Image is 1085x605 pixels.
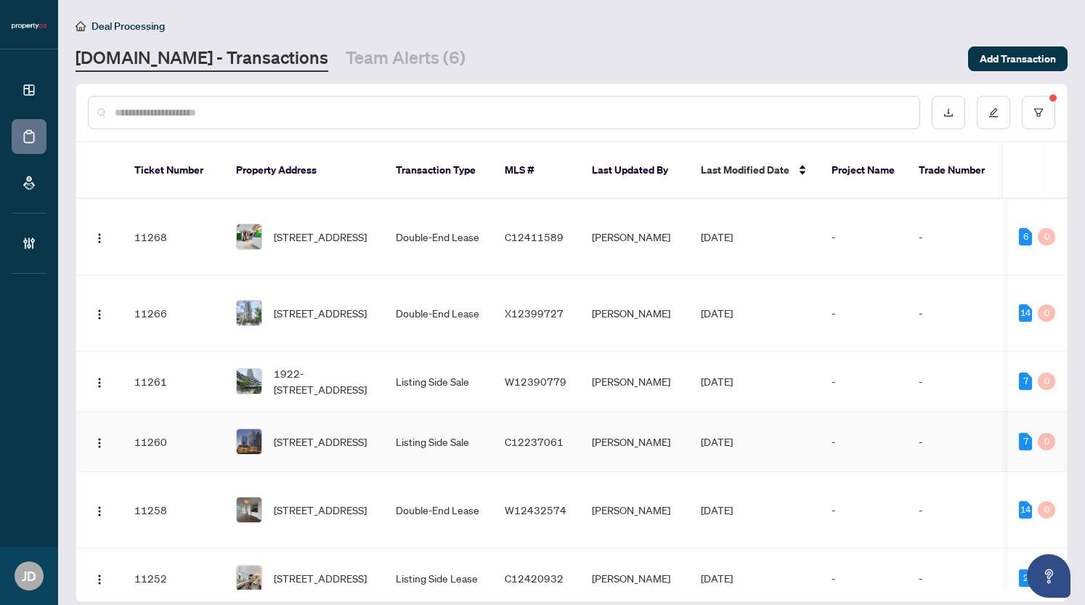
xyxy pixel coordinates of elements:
[92,20,165,33] span: Deal Processing
[1019,304,1032,322] div: 14
[1038,373,1055,390] div: 0
[820,472,907,548] td: -
[237,429,261,454] img: thumbnail-img
[505,375,566,388] span: W12390779
[88,430,111,453] button: Logo
[384,142,493,199] th: Transaction Type
[580,352,689,412] td: [PERSON_NAME]
[94,574,105,585] img: Logo
[1019,569,1032,587] div: 2
[820,412,907,472] td: -
[820,352,907,412] td: -
[505,435,564,448] span: C12237061
[968,46,1068,71] button: Add Transaction
[1022,96,1055,129] button: filter
[237,566,261,590] img: thumbnail-img
[505,306,564,320] span: X12399727
[237,224,261,249] img: thumbnail-img
[123,199,224,275] td: 11268
[988,107,999,118] span: edit
[224,142,384,199] th: Property Address
[907,352,1009,412] td: -
[274,229,367,245] span: [STREET_ADDRESS]
[907,142,1009,199] th: Trade Number
[94,437,105,449] img: Logo
[505,503,566,516] span: W12432574
[274,502,367,518] span: [STREET_ADDRESS]
[12,22,46,31] img: logo
[1038,228,1055,245] div: 0
[94,377,105,389] img: Logo
[274,434,367,450] span: [STREET_ADDRESS]
[689,142,820,199] th: Last Modified Date
[977,96,1010,129] button: edit
[22,566,36,586] span: JD
[493,142,580,199] th: MLS #
[1019,501,1032,519] div: 14
[384,199,493,275] td: Double-End Lease
[907,275,1009,352] td: -
[1027,554,1070,598] button: Open asap
[384,275,493,352] td: Double-End Lease
[701,435,733,448] span: [DATE]
[94,232,105,244] img: Logo
[1019,373,1032,390] div: 7
[237,498,261,522] img: thumbnail-img
[907,472,1009,548] td: -
[123,275,224,352] td: 11266
[123,142,224,199] th: Ticket Number
[76,46,328,72] a: [DOMAIN_NAME] - Transactions
[505,572,564,585] span: C12420932
[88,498,111,521] button: Logo
[274,570,367,586] span: [STREET_ADDRESS]
[820,275,907,352] td: -
[76,21,86,31] span: home
[237,369,261,394] img: thumbnail-img
[1038,433,1055,450] div: 0
[943,107,954,118] span: download
[94,505,105,517] img: Logo
[820,142,907,199] th: Project Name
[580,142,689,199] th: Last Updated By
[88,370,111,393] button: Logo
[1038,304,1055,322] div: 0
[1033,107,1044,118] span: filter
[123,472,224,548] td: 11258
[274,365,373,397] span: 1922-[STREET_ADDRESS]
[237,301,261,325] img: thumbnail-img
[384,412,493,472] td: Listing Side Sale
[820,199,907,275] td: -
[580,275,689,352] td: [PERSON_NAME]
[384,352,493,412] td: Listing Side Sale
[274,305,367,321] span: [STREET_ADDRESS]
[980,47,1056,70] span: Add Transaction
[88,225,111,248] button: Logo
[123,412,224,472] td: 11260
[1019,228,1032,245] div: 6
[701,375,733,388] span: [DATE]
[1038,501,1055,519] div: 0
[701,572,733,585] span: [DATE]
[580,412,689,472] td: [PERSON_NAME]
[346,46,466,72] a: Team Alerts (6)
[1019,433,1032,450] div: 7
[384,472,493,548] td: Double-End Lease
[701,306,733,320] span: [DATE]
[701,230,733,243] span: [DATE]
[701,503,733,516] span: [DATE]
[580,199,689,275] td: [PERSON_NAME]
[907,412,1009,472] td: -
[94,309,105,320] img: Logo
[123,352,224,412] td: 11261
[701,162,789,178] span: Last Modified Date
[505,230,564,243] span: C12411589
[580,472,689,548] td: [PERSON_NAME]
[88,301,111,325] button: Logo
[88,567,111,590] button: Logo
[932,96,965,129] button: download
[907,199,1009,275] td: -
